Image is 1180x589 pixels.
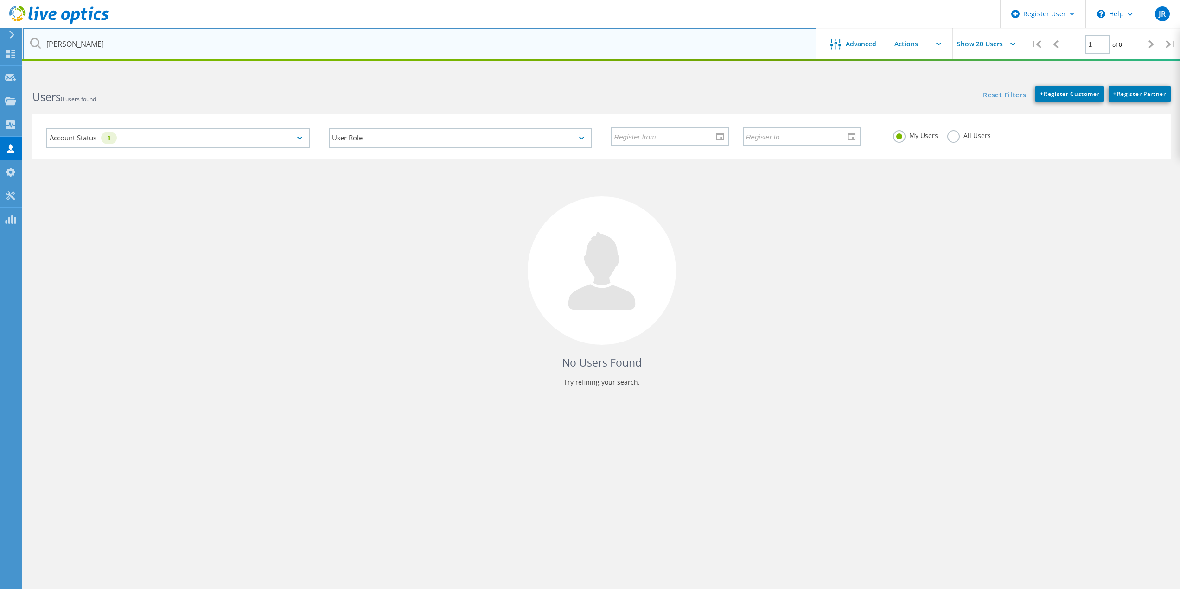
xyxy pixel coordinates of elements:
[1109,86,1171,102] a: +Register Partner
[32,89,61,104] b: Users
[1161,28,1180,61] div: |
[61,95,96,103] span: 0 users found
[1035,86,1104,102] a: +Register Customer
[1112,41,1122,49] span: of 0
[1040,90,1044,98] b: +
[983,92,1026,100] a: Reset Filters
[1027,28,1046,61] div: |
[1113,90,1166,98] span: Register Partner
[329,128,593,148] div: User Role
[1159,10,1166,18] span: JR
[23,28,816,60] input: Search users by name, email, company, etc.
[612,127,721,145] input: Register from
[42,375,1161,390] p: Try refining your search.
[1040,90,1099,98] span: Register Customer
[744,127,853,145] input: Register to
[42,355,1161,370] h4: No Users Found
[893,130,938,139] label: My Users
[1097,10,1105,18] svg: \n
[9,19,109,26] a: Live Optics Dashboard
[846,41,876,47] span: Advanced
[1113,90,1117,98] b: +
[101,132,117,144] div: 1
[947,130,991,139] label: All Users
[46,128,310,148] div: Account Status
